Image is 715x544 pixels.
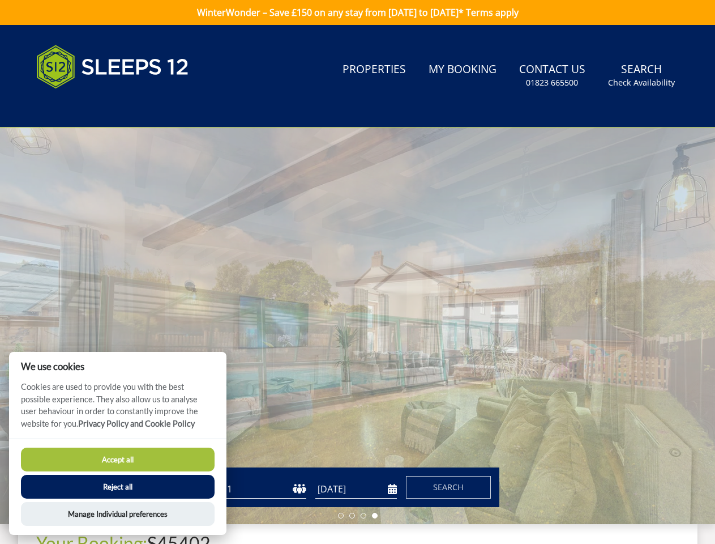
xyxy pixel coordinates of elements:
[608,77,675,88] small: Check Availability
[515,57,590,94] a: Contact Us01823 665500
[9,361,226,372] h2: We use cookies
[603,57,679,94] a: SearchCheck Availability
[526,77,578,88] small: 01823 665500
[433,482,464,492] span: Search
[338,57,410,83] a: Properties
[21,475,215,499] button: Reject all
[21,502,215,526] button: Manage Individual preferences
[21,448,215,471] button: Accept all
[78,419,195,428] a: Privacy Policy and Cookie Policy
[36,39,189,95] img: Sleeps 12
[406,476,491,499] button: Search
[9,381,226,438] p: Cookies are used to provide you with the best possible experience. They also allow us to analyse ...
[31,102,149,112] iframe: Customer reviews powered by Trustpilot
[424,57,501,83] a: My Booking
[315,480,397,499] input: Arrival Date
